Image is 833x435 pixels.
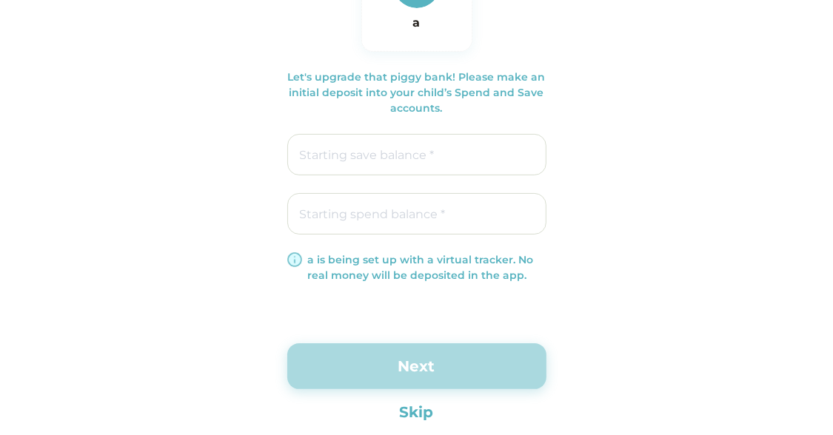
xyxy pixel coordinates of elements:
img: information.png [287,252,302,267]
div: Let's upgrade that piggy bank! Please make an initial deposit into your child’s Spend and Save ac... [287,70,546,116]
input: Starting save balance * [287,134,546,175]
button: Skip [287,401,546,423]
input: Starting spend balance * [287,193,546,235]
div: a is being set up with a virtual tracker. No real money will be deposited in the app. [308,252,546,283]
h6: a [381,14,453,32]
button: Next [287,343,546,389]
